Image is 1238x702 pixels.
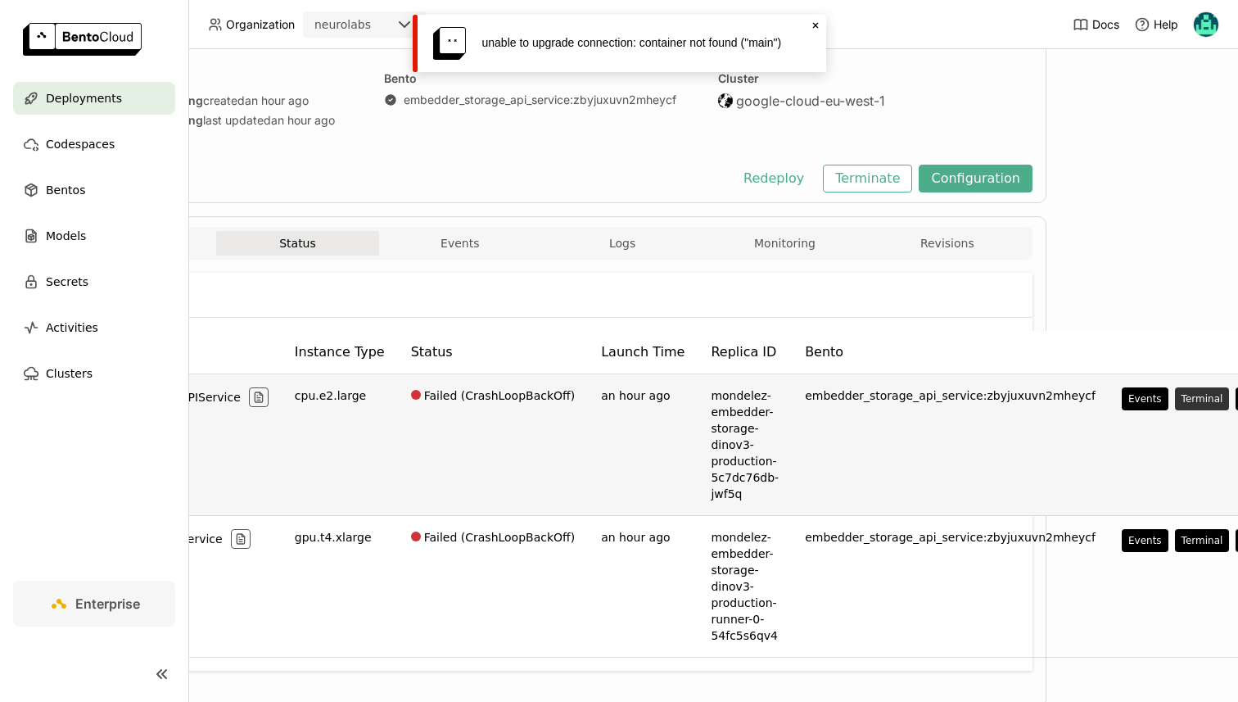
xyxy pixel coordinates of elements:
[731,165,816,192] button: Redeploy
[314,16,371,33] div: neurolabs
[13,581,175,627] a: Enterprise
[698,516,792,658] td: mondelez-embedder-storage-dinov3-production-runner-0-54fc5s6qv4
[271,113,335,128] span: an hour ago
[50,145,723,160] div: Endpoint URL
[46,88,122,108] span: Deployments
[13,128,175,161] a: Codespaces
[13,265,175,298] a: Secrets
[282,516,398,658] td: gpu.t4.xlarge
[823,165,912,192] button: Terminate
[792,374,1109,516] td: embedder_storage_api_service:zbyjuxuvn2mheycf
[809,19,822,32] svg: Close
[282,374,398,516] td: cpu.e2.large
[50,71,364,86] div: Operators
[226,17,295,32] span: Organization
[792,516,1109,658] td: embedder_storage_api_service:zbyjuxuvn2mheycf
[866,231,1028,256] button: Revisions
[13,174,175,206] a: Bentos
[1154,17,1178,32] span: Help
[588,331,698,374] th: Launch Time
[75,596,140,612] span: Enterprise
[1128,534,1162,547] div: Events
[1122,387,1168,410] button: Events
[384,71,698,86] div: Bento
[23,23,142,56] img: logo
[13,357,175,390] a: Clusters
[379,231,541,256] button: Events
[13,220,175,252] a: Models
[50,112,364,129] div: last updated
[404,93,676,107] a: embedder_storage_api_service:zbyjuxuvn2mheycf
[698,331,792,374] th: Replica ID
[736,93,885,109] span: google-cloud-eu-west-1
[609,236,635,251] span: Logs
[216,231,378,256] button: Status
[482,36,802,49] div: unable to upgrade connection: container not found ("main")
[703,231,865,256] button: Monitoring
[1134,16,1178,33] div: Help
[1175,529,1230,552] button: Terminal
[46,180,85,200] span: Bentos
[1128,392,1162,405] div: Events
[1194,12,1218,37] img: Calin Cojocaru
[50,93,364,109] div: created
[398,374,589,516] td: Failed (CrashLoopBackOff)
[282,331,398,374] th: Instance Type
[1175,387,1230,410] button: Terminal
[792,331,1109,374] th: Bento
[13,82,175,115] a: Deployments
[1073,16,1119,33] a: Docs
[46,272,88,292] span: Secrets
[46,134,115,154] span: Codespaces
[398,331,589,374] th: Status
[398,516,589,658] td: Failed (CrashLoopBackOff)
[13,311,175,344] a: Activities
[46,364,93,383] span: Clusters
[245,93,309,108] span: an hour ago
[373,17,374,34] input: Selected neurolabs.
[46,318,98,337] span: Activities
[1092,17,1119,32] span: Docs
[46,226,86,246] span: Models
[919,165,1032,192] button: Configuration
[1122,529,1168,552] button: Events
[601,531,670,544] span: an hour ago
[601,389,670,402] span: an hour ago
[698,374,792,516] td: mondelez-embedder-storage-dinov3-production-5c7dc76db-jwf5q
[718,71,1032,86] div: Cluster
